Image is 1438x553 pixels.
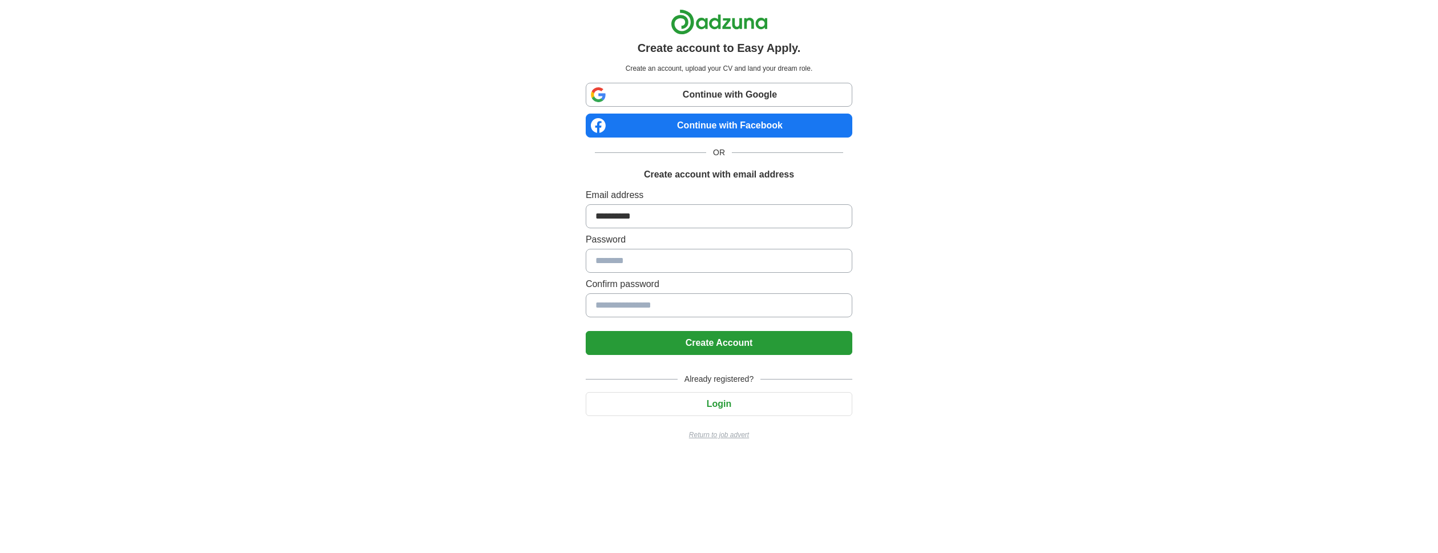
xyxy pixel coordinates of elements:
[671,9,768,35] img: Adzuna logo
[586,277,852,291] label: Confirm password
[586,83,852,107] a: Continue with Google
[588,63,850,74] p: Create an account, upload your CV and land your dream role.
[586,188,852,202] label: Email address
[586,233,852,247] label: Password
[586,114,852,138] a: Continue with Facebook
[638,39,801,56] h1: Create account to Easy Apply.
[644,168,794,181] h1: Create account with email address
[678,373,760,385] span: Already registered?
[586,430,852,440] a: Return to job advert
[586,392,852,416] button: Login
[586,331,852,355] button: Create Account
[586,399,852,409] a: Login
[706,147,732,159] span: OR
